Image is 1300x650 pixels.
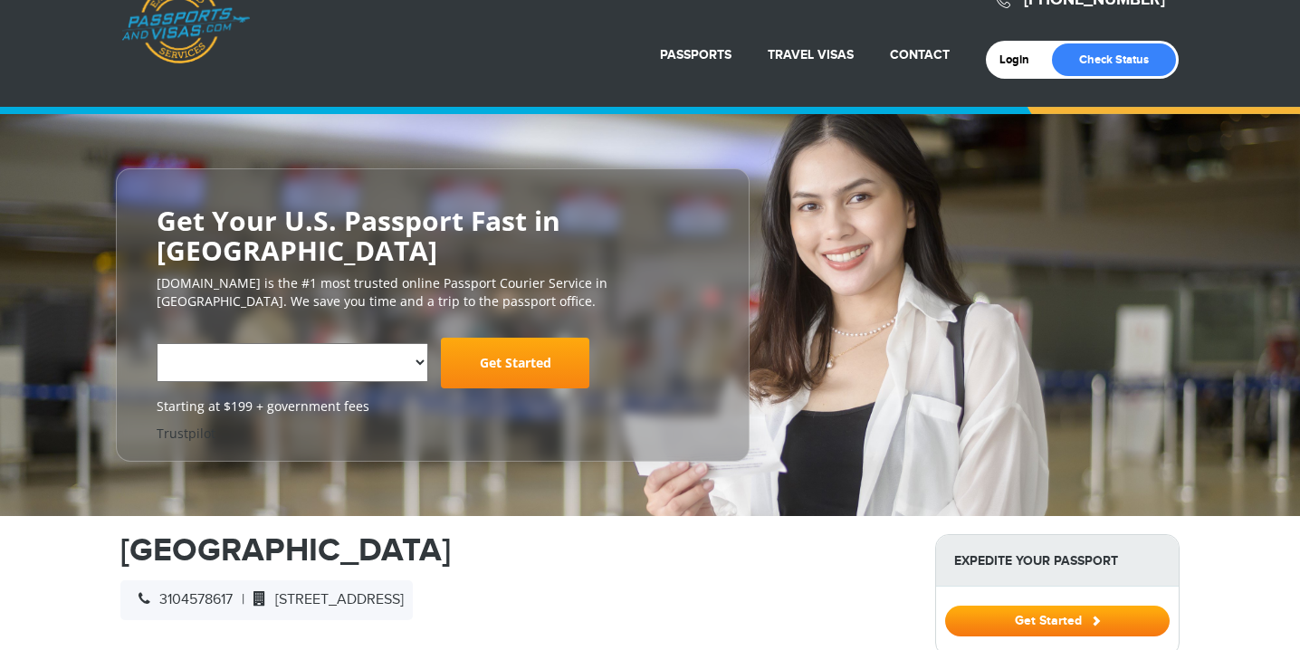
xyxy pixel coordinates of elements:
a: Check Status [1052,43,1176,76]
a: Travel Visas [768,47,854,62]
div: | [120,580,413,620]
span: Starting at $199 + government fees [157,397,709,416]
span: 3104578617 [129,591,233,608]
a: Get Started [945,613,1170,627]
a: Trustpilot [157,425,215,442]
h1: [GEOGRAPHIC_DATA] [120,534,908,567]
span: [STREET_ADDRESS] [244,591,404,608]
a: Passports [660,47,731,62]
a: Login [999,53,1042,67]
strong: Expedite Your Passport [936,535,1179,587]
a: Contact [890,47,950,62]
a: Get Started [441,338,589,388]
h2: Get Your U.S. Passport Fast in [GEOGRAPHIC_DATA] [157,206,709,265]
p: [DOMAIN_NAME] is the #1 most trusted online Passport Courier Service in [GEOGRAPHIC_DATA]. We sav... [157,274,709,311]
button: Get Started [945,606,1170,636]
